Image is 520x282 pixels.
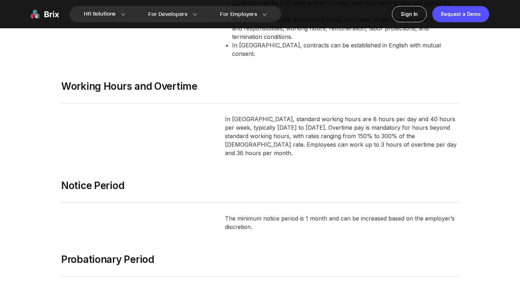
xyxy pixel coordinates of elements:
[148,11,187,18] span: For Developers
[432,6,489,22] a: Request a Demo
[225,214,459,231] div: The minimum notice period is 1 month and can be increased based on the employer’s discretion.
[392,6,427,22] a: Sign In
[61,254,459,277] div: Probationary Period
[232,41,459,58] li: In [GEOGRAPHIC_DATA], contracts can be established in English with mutual consent.
[61,81,459,104] div: Working Hours and Overtime
[225,115,459,157] div: In [GEOGRAPHIC_DATA], standard working hours are 8 hours per day and 40 hours per week, typically...
[61,180,459,203] div: Notice Period
[220,11,257,18] span: For Employers
[84,8,116,20] span: HR Solutions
